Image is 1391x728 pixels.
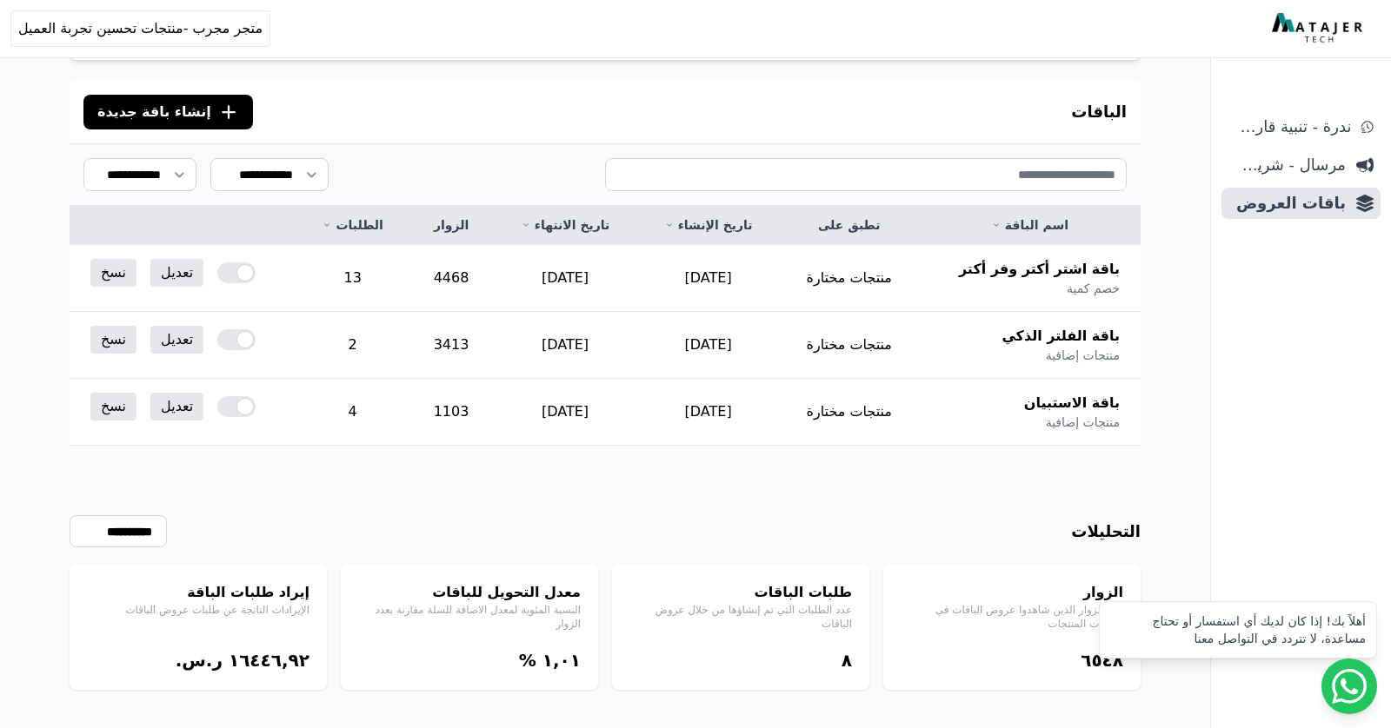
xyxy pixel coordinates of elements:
[901,582,1123,603] h4: الزوار
[409,245,493,312] td: 4468
[1071,520,1141,544] h3: التحليلات
[296,312,409,379] td: 2
[97,102,211,122] span: إنشاء باقة جديدة
[901,648,1123,672] div: ٦٥٤٨
[494,245,637,312] td: [DATE]
[409,312,493,379] td: 3413
[515,216,616,234] a: تاريخ الانتهاء
[87,603,309,617] p: الإيرادات الناتجة عن طلبات عروض الباقات
[150,326,203,354] a: تعديل
[940,216,1120,234] a: اسم الباقة
[780,379,919,446] td: منتجات مختارة
[83,95,253,129] button: إنشاء باقة جديدة
[780,245,919,312] td: منتجات مختارة
[317,216,389,234] a: الطلبات
[409,206,493,245] th: الزوار
[629,582,852,603] h4: طلبات الباقات
[409,379,493,446] td: 1103
[18,18,263,39] span: متجر مجرب -منتجات تحسين تجربة العميل
[1228,115,1351,139] span: ندرة - تنبية قارب علي النفاذ
[296,379,409,446] td: 4
[1067,280,1120,297] span: خصم كمية
[637,312,780,379] td: [DATE]
[176,650,223,671] span: ر.س.
[629,603,852,631] p: عدد الطلبات التي تم إنشاؤها من خلال عروض الباقات
[494,312,637,379] td: [DATE]
[90,259,136,287] a: نسخ
[519,650,536,671] span: %
[1046,347,1120,364] span: منتجات إضافية
[90,393,136,420] a: نسخ
[1272,13,1367,44] img: MatajerTech Logo
[542,650,581,671] bdi: ١,۰١
[629,648,852,672] div: ٨
[780,312,919,379] td: منتجات مختارة
[358,603,581,631] p: النسبة المئوية لمعدل الاضافة للسلة مقارنة بعدد الزوار
[1002,326,1120,347] span: باقة الفلتر الذكي
[637,379,780,446] td: [DATE]
[959,259,1120,280] span: باقة اشتر أكتر وفر أكتر
[1228,191,1346,215] span: باقات العروض
[296,245,409,312] td: 13
[494,379,637,446] td: [DATE]
[1110,612,1366,647] div: أهلاً بك! إذا كان لديك أي استفسار أو تحتاج مساعدة، لا تتردد في التواصل معنا
[658,216,759,234] a: تاريخ الإنشاء
[780,206,919,245] th: تطبق على
[1024,393,1120,414] span: باقة الاستبيان
[1071,100,1127,124] h3: الباقات
[87,582,309,603] h4: إيراد طلبات الباقة
[10,10,270,47] button: متجر مجرب -منتجات تحسين تجربة العميل
[1228,153,1346,177] span: مرسال - شريط دعاية
[637,245,780,312] td: [DATE]
[1046,414,1120,431] span: منتجات إضافية
[229,650,309,671] bdi: ١٦٤٤٦,٩٢
[90,326,136,354] a: نسخ
[150,259,203,287] a: تعديل
[150,393,203,420] a: تعديل
[901,603,1123,631] p: عدد الزوار الذين شاهدوا عروض الباقات في صفحات المنتجات
[358,582,581,603] h4: معدل التحويل للباقات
